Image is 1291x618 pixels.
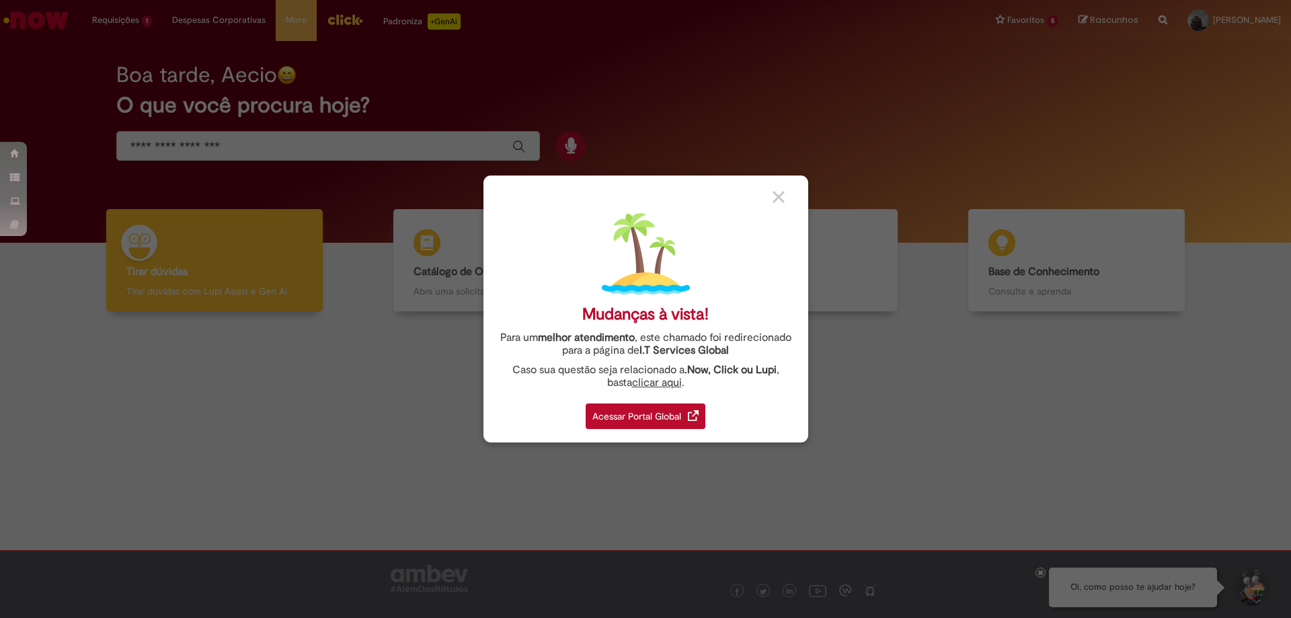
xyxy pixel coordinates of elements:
a: I.T Services Global [639,336,729,357]
strong: melhor atendimento [538,331,635,344]
a: Acessar Portal Global [586,396,705,429]
strong: .Now, Click ou Lupi [684,363,777,377]
div: Acessar Portal Global [586,403,705,429]
div: Mudanças à vista! [582,305,709,324]
img: redirect_link.png [688,410,699,421]
div: Caso sua questão seja relacionado a , basta . [494,364,798,389]
div: Para um , este chamado foi redirecionado para a página de [494,332,798,357]
a: clicar aqui [632,369,682,389]
img: island.png [602,210,690,298]
img: close_button_grey.png [773,191,785,203]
